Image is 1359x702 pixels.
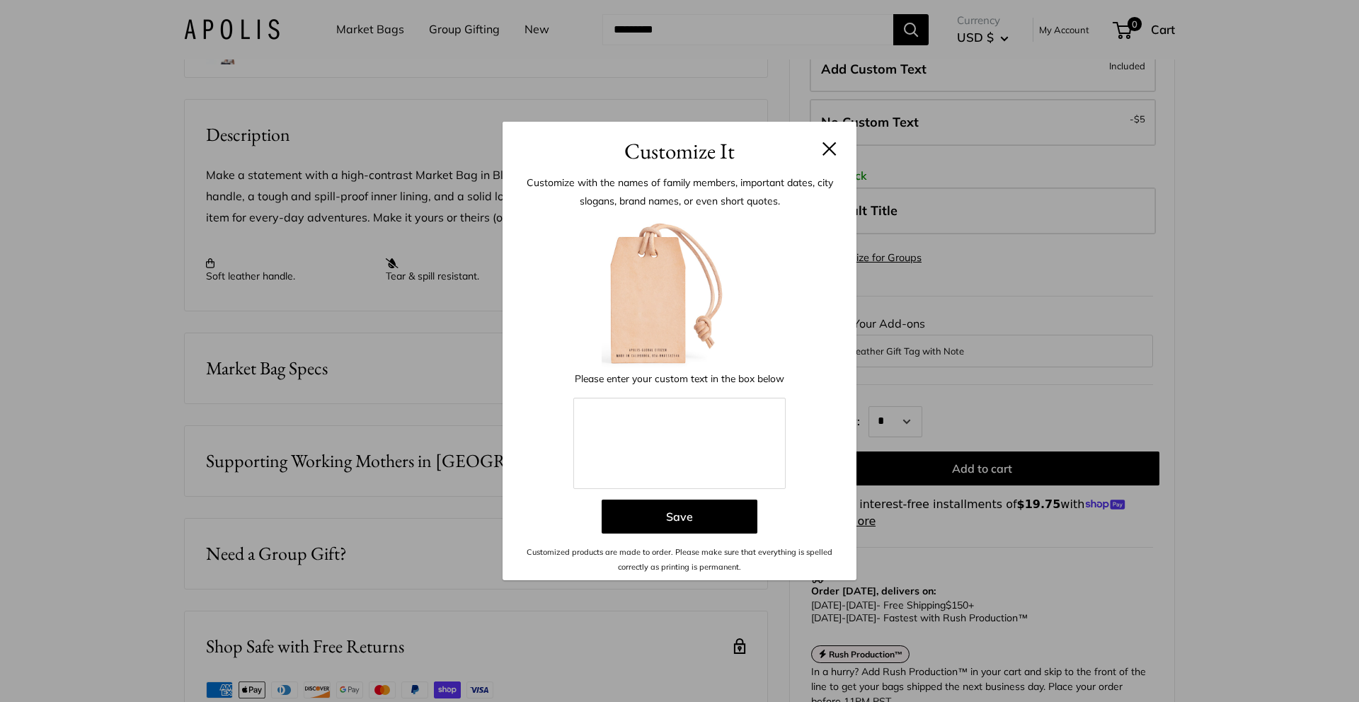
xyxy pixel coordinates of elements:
[524,134,835,168] h3: Customize It
[602,214,757,369] img: Blank-LuggageTagLetter-forCustomizer.jpg
[524,173,835,210] p: Customize with the names of family members, important dates, city slogans, brand names, or even s...
[524,545,835,574] p: Customized products are made to order. Please make sure that everything is spelled correctly as p...
[573,369,786,388] p: Please enter your custom text in the box below
[602,500,757,534] button: Save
